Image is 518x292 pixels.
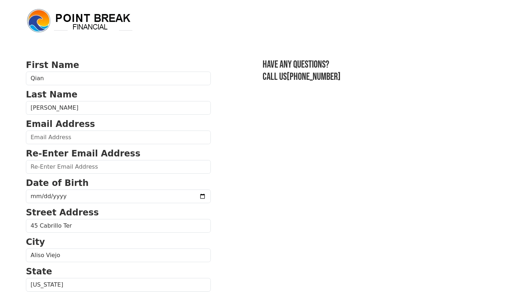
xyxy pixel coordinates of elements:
[26,101,211,115] input: Last Name
[26,149,140,159] strong: Re-Enter Email Address
[26,237,45,247] strong: City
[26,248,211,262] input: City
[26,160,211,174] input: Re-Enter Email Address
[26,60,79,70] strong: First Name
[26,72,211,85] input: First Name
[26,266,52,277] strong: State
[263,71,492,83] h3: Call us
[287,71,341,83] a: [PHONE_NUMBER]
[26,178,88,188] strong: Date of Birth
[26,131,211,144] input: Email Address
[263,59,492,71] h3: Have any questions?
[26,8,134,34] img: logo.png
[26,90,77,100] strong: Last Name
[26,207,99,218] strong: Street Address
[26,219,211,233] input: Street Address
[26,119,95,129] strong: Email Address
